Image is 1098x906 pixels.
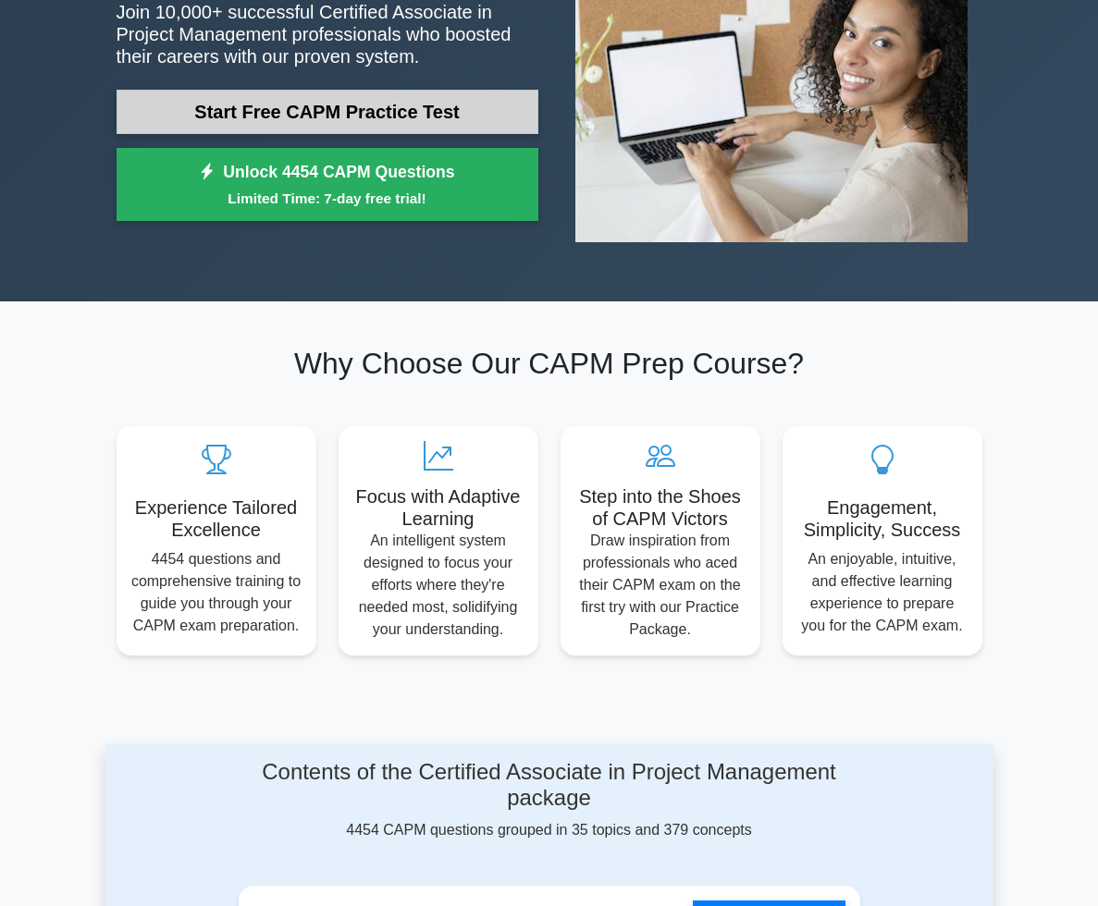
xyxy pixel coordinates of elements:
[117,90,538,134] a: Start Free CAPM Practice Test
[575,530,746,641] p: Draw inspiration from professionals who aced their CAPM exam on the first try with our Practice P...
[117,148,538,222] a: Unlock 4454 CAPM QuestionsLimited Time: 7-day free trial!
[797,496,968,541] h5: Engagement, Simplicity, Success
[353,485,524,530] h5: Focus with Adaptive Learning
[131,496,302,541] h5: Experience Tailored Excellence
[117,346,982,381] h2: Why Choose Our CAPM Prep Course?
[131,548,302,637] p: 4454 questions and comprehensive training to guide you through your CAPM exam preparation.
[239,759,860,813] h4: Contents of the Certified Associate in Project Management package
[797,548,968,637] p: An enjoyable, intuitive, and effective learning experience to prepare you for the CAPM exam.
[117,1,538,67] p: Join 10,000+ successful Certified Associate in Project Management professionals who boosted their...
[575,485,746,530] h5: Step into the Shoes of CAPM Victors
[140,188,515,209] small: Limited Time: 7-day free trial!
[239,759,860,842] div: 4454 CAPM questions grouped in 35 topics and 379 concepts
[353,530,524,641] p: An intelligent system designed to focus your efforts where they're needed most, solidifying your ...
